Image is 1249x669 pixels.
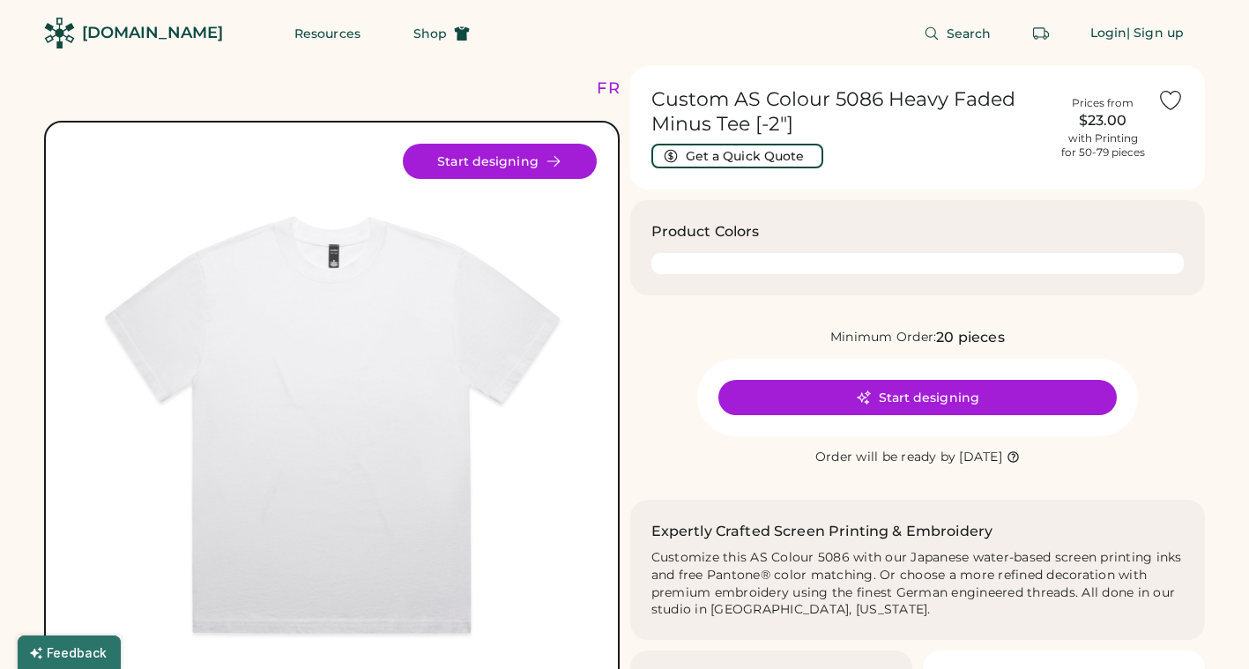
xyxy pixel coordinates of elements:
[1059,110,1147,131] div: $23.00
[651,221,760,242] h3: Product Colors
[82,22,223,44] div: [DOMAIN_NAME]
[651,87,1049,137] h1: Custom AS Colour 5086 Heavy Faded Minus Tee [-2"]
[1023,16,1059,51] button: Retrieve an order
[947,27,992,40] span: Search
[392,16,491,51] button: Shop
[1090,25,1127,42] div: Login
[651,521,993,542] h2: Expertly Crafted Screen Printing & Embroidery
[959,449,1002,466] div: [DATE]
[413,27,447,40] span: Shop
[597,77,748,100] div: FREE SHIPPING
[403,144,597,179] button: Start designing
[830,329,937,346] div: Minimum Order:
[936,327,1004,348] div: 20 pieces
[651,144,823,168] button: Get a Quick Quote
[718,380,1117,415] button: Start designing
[815,449,956,466] div: Order will be ready by
[903,16,1013,51] button: Search
[651,549,1185,620] div: Customize this AS Colour 5086 with our Japanese water-based screen printing inks and free Pantone...
[44,18,75,48] img: Rendered Logo - Screens
[1126,25,1184,42] div: | Sign up
[1072,96,1134,110] div: Prices from
[1061,131,1145,160] div: with Printing for 50-79 pieces
[273,16,382,51] button: Resources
